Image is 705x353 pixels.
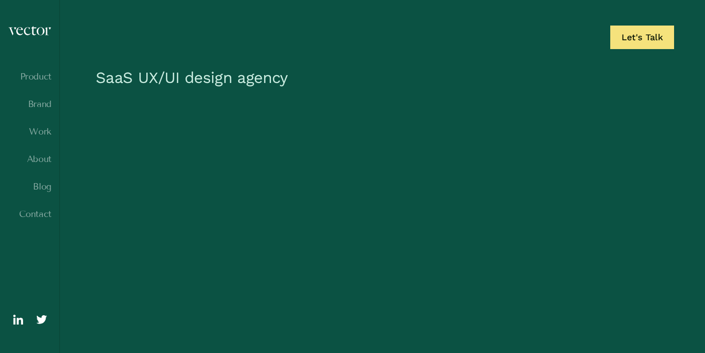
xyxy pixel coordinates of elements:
a: Let's Talk [610,26,674,49]
a: About [8,154,52,164]
a: Product [8,72,52,81]
h1: SaaS UX/UI design agency [91,63,674,97]
a: Contact [8,209,52,219]
a: Blog [8,182,52,191]
a: Work [8,127,52,136]
a: Brand [8,99,52,109]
